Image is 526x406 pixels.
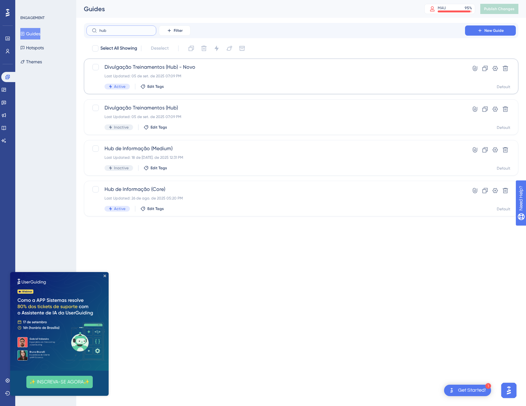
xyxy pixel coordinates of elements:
span: Hub de Informação (Core) [105,185,447,193]
button: Edit Tags [140,84,164,89]
span: Edit Tags [147,206,164,211]
div: 95 % [465,5,472,10]
button: Themes [20,56,42,67]
div: Default [497,125,510,130]
iframe: UserGuiding AI Assistant Launcher [499,381,518,400]
span: Inactive [114,125,129,130]
span: New Guide [484,28,504,33]
div: Close Preview [93,3,96,5]
div: Get Started! [458,387,486,394]
div: Default [497,166,510,171]
span: Select All Showing [100,45,137,52]
span: Hub de Informação (Medium) [105,145,447,152]
button: Edit Tags [144,165,167,171]
div: Last Updated: 05 de set. de 2025 07:09 PM [105,73,447,79]
div: 1 [485,383,491,389]
button: Edit Tags [144,125,167,130]
button: Publish Changes [480,4,518,14]
div: MAU [438,5,446,10]
div: Guides [84,4,408,13]
button: Edit Tags [140,206,164,211]
button: Deselect [145,43,174,54]
span: Publish Changes [484,6,515,11]
span: Divulgação Treinamentos (Hub) [105,104,447,112]
span: Inactive [114,165,129,171]
span: Deselect [151,45,169,52]
div: Default [497,84,510,89]
button: ✨ INSCREVA-SE AGORA✨ [16,104,83,116]
button: Filter [159,25,191,36]
button: Guides [20,28,40,39]
input: Search [99,28,151,33]
button: Hotspots [20,42,44,53]
button: New Guide [465,25,516,36]
span: Filter [174,28,183,33]
span: Edit Tags [151,125,167,130]
span: Need Help? [15,2,40,9]
img: launcher-image-alternative-text [448,387,455,394]
div: Default [497,206,510,212]
span: Active [114,206,125,211]
div: Last Updated: 18 de [DATE]. de 2025 12:31 PM [105,155,447,160]
div: Last Updated: 05 de set. de 2025 07:09 PM [105,114,447,119]
div: Open Get Started! checklist, remaining modules: 1 [444,385,491,396]
span: Edit Tags [151,165,167,171]
div: Last Updated: 26 de ago. de 2025 05:20 PM [105,196,447,201]
span: Active [114,84,125,89]
span: Divulgação Treinamentos (Hub) - Novo [105,63,447,71]
div: ENGAGEMENT [20,15,44,20]
span: Edit Tags [147,84,164,89]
